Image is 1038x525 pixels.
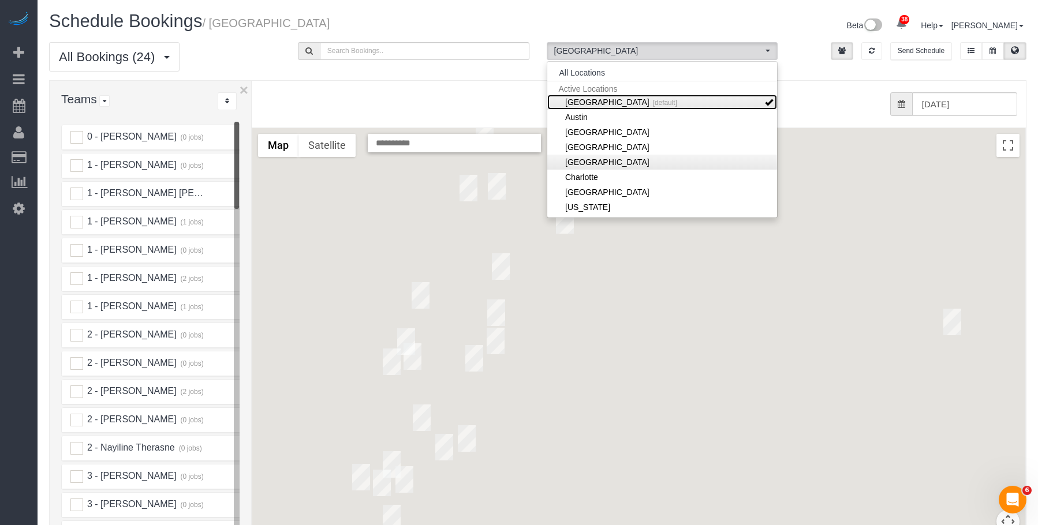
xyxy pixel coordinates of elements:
[85,216,176,226] span: 1 - [PERSON_NAME]
[85,160,176,170] span: 1 - [PERSON_NAME]
[383,348,401,375] div: 10/13/2025 10:00AM - Madison Bloom - 349 West 30th Street, Apt. 1, New York, NY 10001
[413,404,431,431] div: 10/13/2025 12:30PM - Jeffrey Davis - 240 Park Ave. South, Apt. 3a, New York, NY 10003
[899,15,909,24] span: 38
[487,299,505,326] div: 10/13/2025 12:00PM - Brendan Nolan (Flexjet) - 205 East 59th Street, Apt. 16c, New York, NY 10022
[85,245,176,254] span: 1 - [PERSON_NAME]
[59,50,160,64] span: All Bookings (24)
[179,416,204,424] small: (0 jobs)
[943,309,961,335] div: 10/13/2025 1:30PM - Tiffany Clark (H&R Block) - 39-20 Main Street, 2nd Floor, Flushing, NY 11354
[383,451,401,478] div: 10/13/2025 9:00AM - Dede Tabak (NYU Abu Dhabi) - 4 Washington Square Village, Apt. 9t, New York, ...
[547,155,778,170] a: [GEOGRAPHIC_DATA]
[458,425,476,452] div: 10/13/2025 2:00PM - Julie Stein - 601 East 20th Street, Apt.4g, New York, NY 10010
[179,275,204,283] small: (2 jobs)
[202,17,330,29] small: / [GEOGRAPHIC_DATA]
[951,21,1024,30] a: [PERSON_NAME]
[863,18,882,33] img: New interface
[179,246,204,254] small: (0 jobs)
[487,328,505,354] div: 10/13/2025 8:00AM - Evelyn Cundy - 330 East 52nd Street, Apt 26, New York, NY 10022
[179,218,204,226] small: (1 jobs)
[912,92,1017,116] input: Date
[547,110,778,125] a: Austin
[547,125,778,140] li: Boston
[85,188,255,198] span: 1 - [PERSON_NAME] [PERSON_NAME]
[465,345,483,372] div: 10/13/2025 2:00PM - Rachael Fuchs - 222 East 44th Street, Apt. 28l, New York, NY 10017
[85,442,174,452] span: 2 - Nayiline Therasne
[395,466,413,493] div: 10/13/2025 9:45AM - Francesca Racanelli (Still Here NYC) - 268 Elizabeth Street, New York, NY 10012
[847,21,883,30] a: Beta
[547,125,778,140] a: [GEOGRAPHIC_DATA]
[547,65,617,81] button: All Locations
[298,134,356,157] button: Show satellite imagery
[547,81,778,96] span: Active Locations
[85,414,176,424] span: 2 - [PERSON_NAME]
[547,42,778,60] ol: All Locations
[61,92,97,106] span: Teams
[547,140,778,155] li: Bronx
[435,434,453,460] div: 10/13/2025 11:30AM - Alexandra Roseman - 405 East 14th Street, Apt. 9h, New York, NY 10009
[177,444,202,452] small: (0 jobs)
[999,486,1026,513] iframe: Intercom live chat
[179,388,204,396] small: (2 jobs)
[179,303,204,311] small: (1 jobs)
[492,253,510,280] div: 10/13/2025 9:15AM - Francesca Racanelli (Still Here NYC) - 905 Madison Avenue, New York, NY 10021
[320,42,529,60] input: Search Bookings..
[921,21,943,30] a: Help
[1022,486,1032,495] span: 6
[404,343,421,370] div: 10/13/2025 1:00PM - Gregg Sussman (SportsGrid) - 218 West 35th Street, 5th Floor, New York, NY 10001
[890,42,952,60] button: Send Schedule
[49,11,202,31] span: Schedule Bookings
[547,200,778,215] li: New Jersey
[547,95,778,110] li: Manhattan
[49,42,180,72] button: All Bookings (24)
[179,501,204,509] small: (0 jobs)
[547,185,778,200] li: Denver
[547,95,778,110] a: [GEOGRAPHIC_DATA]
[7,12,30,28] img: Automaid Logo
[547,200,778,215] a: [US_STATE]
[554,45,763,57] span: [GEOGRAPHIC_DATA]
[547,42,778,60] button: [GEOGRAPHIC_DATA]
[85,329,176,339] span: 2 - [PERSON_NAME]
[218,92,237,110] div: ...
[890,12,913,37] a: 38
[225,97,229,104] i: Sort Teams
[352,464,370,490] div: 10/13/2025 11:00AM - PeiJu Chien-Pott - 111 Varick St, Ph 1, New York, NY 10013
[85,386,176,396] span: 2 - [PERSON_NAME]
[85,471,176,481] span: 3 - [PERSON_NAME]
[85,358,176,367] span: 2 - [PERSON_NAME]
[258,134,298,157] button: Show street map
[412,282,430,309] div: 10/13/2025 10:00AM - Abigail Schwarz - 410 West 53rd Street, Apt. 421, New York, NY 10019
[240,82,248,97] button: ×
[397,328,415,355] div: 10/13/2025 5:00PM - Rosy Thachil - 320 West 38th Street , Apt. 2131, New York, NY 10018
[85,132,176,141] span: 0 - [PERSON_NAME]
[179,133,204,141] small: (0 jobs)
[547,170,778,185] a: Charlotte
[85,273,176,283] span: 1 - [PERSON_NAME]
[85,301,176,311] span: 1 - [PERSON_NAME]
[556,207,574,234] div: 10/13/2025 10:00AM - Alyson Cohen - 345 East 94th Street, Apt.10g, New York, NY 10128
[85,499,176,509] span: 3 - [PERSON_NAME]
[179,162,204,170] small: (0 jobs)
[488,173,506,200] div: 10/13/2025 11:00AM - Leonora Gogolak - 336 Central Park West, Apt 5e, New York, NY 10025
[373,470,391,496] div: 10/13/2025 7:55AM - Kelsy Gonzalez (Aviator Nation - NYC) - 93 Mercer Street, New York, NY 10012
[649,99,677,107] small: [default]
[179,359,204,367] small: (0 jobs)
[179,472,204,481] small: (0 jobs)
[547,140,778,155] a: [GEOGRAPHIC_DATA]
[460,175,477,201] div: 10/13/2025 3:30PM - Caitlin O'Brien - 210 West 89th Street, Apt. 6m, New York, NY 10024
[547,185,778,200] a: [GEOGRAPHIC_DATA]
[996,134,1020,157] button: Toggle fullscreen view
[179,331,204,339] small: (0 jobs)
[547,155,778,170] li: Brooklyn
